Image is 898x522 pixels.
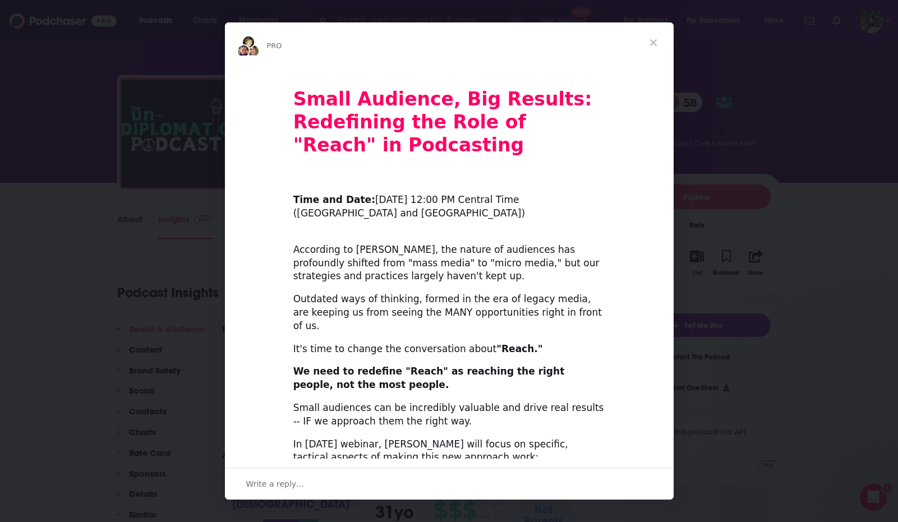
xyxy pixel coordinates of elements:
div: Open conversation and reply [225,468,674,500]
b: Time and Date: [293,194,375,205]
span: PRO [267,41,282,50]
div: According to [PERSON_NAME], the nature of audiences has profoundly shifted from "mass media" to "... [293,230,605,283]
b: We need to redefine "Reach" as reaching the right people, not the most people. [293,366,565,390]
div: Small audiences can be incredibly valuable and drive real results -- IF we approach them the righ... [293,401,605,428]
img: Sydney avatar [237,44,250,58]
img: Dave avatar [246,44,260,58]
div: Outdated ways of thinking, formed in the era of legacy media, are keeping us from seeing the MANY... [293,293,605,332]
span: Close [633,22,674,63]
span: Write a reply… [246,477,305,491]
b: "Reach." [496,343,542,354]
div: ​ [DATE] 12:00 PM Central Time ([GEOGRAPHIC_DATA] and [GEOGRAPHIC_DATA]) [293,181,605,220]
div: In [DATE] webinar, [PERSON_NAME] will focus on specific, tactical aspects of making this new appr... [293,438,605,465]
b: Small Audience, Big Results: Redefining the Role of "Reach" in Podcasting [293,88,592,156]
div: It's time to change the conversation about [293,343,605,356]
img: Barbara avatar [242,35,255,49]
